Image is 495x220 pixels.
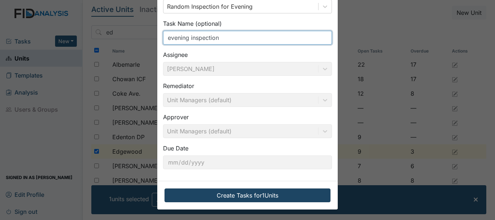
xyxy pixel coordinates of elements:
label: Assignee [163,50,188,59]
label: Task Name (optional) [163,19,222,28]
label: Remediator [163,82,194,90]
label: Approver [163,113,189,121]
div: Random Inspection for Evening [167,2,253,11]
label: Due Date [163,144,188,153]
button: Create Tasks for1Units [165,188,330,202]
